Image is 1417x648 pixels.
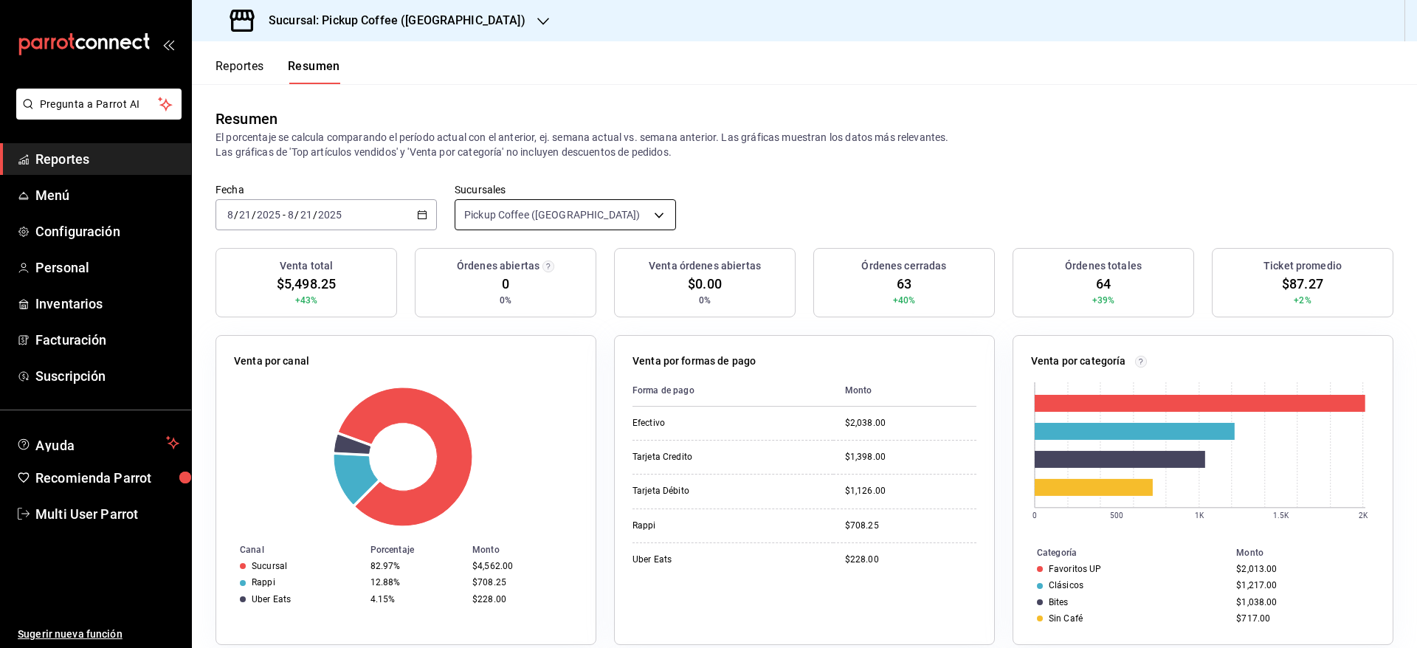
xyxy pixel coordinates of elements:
span: +43% [295,294,318,307]
input: -- [287,209,294,221]
div: $1,398.00 [845,451,976,463]
div: $717.00 [1236,613,1369,624]
div: $708.25 [845,520,976,532]
div: 4.15% [370,594,461,604]
span: +39% [1092,294,1115,307]
h3: Órdenes abiertas [457,258,539,274]
span: / [234,209,238,221]
div: $1,217.00 [1236,580,1369,590]
p: Venta por formas de pago [632,354,756,369]
p: El porcentaje se calcula comparando el período actual con el anterior, ej. semana actual vs. sema... [216,130,1393,159]
span: / [294,209,299,221]
span: 0% [500,294,511,307]
span: Recomienda Parrot [35,468,179,488]
h3: Venta órdenes abiertas [649,258,761,274]
th: Monto [466,542,596,558]
div: $1,038.00 [1236,597,1369,607]
div: 82.97% [370,561,461,571]
th: Forma de pago [632,375,833,407]
div: $228.00 [845,554,976,566]
h3: Órdenes cerradas [861,258,946,274]
div: Uber Eats [252,594,291,604]
text: 2K [1359,511,1368,520]
div: Uber Eats [632,554,780,566]
input: -- [238,209,252,221]
span: Suscripción [35,366,179,386]
span: Pickup Coffee ([GEOGRAPHIC_DATA]) [464,207,640,222]
span: Menú [35,185,179,205]
button: Reportes [216,59,264,84]
span: / [313,209,317,221]
h3: Ticket promedio [1263,258,1342,274]
span: Reportes [35,149,179,169]
div: $4,562.00 [472,561,572,571]
div: Clásicos [1049,580,1083,590]
th: Canal [216,542,365,558]
div: Sin Café [1049,613,1083,624]
div: $1,126.00 [845,485,976,497]
text: 1.5K [1273,511,1289,520]
div: Rappi [252,577,275,587]
div: 12.88% [370,577,461,587]
div: $708.25 [472,577,572,587]
span: +2% [1294,294,1311,307]
div: navigation tabs [216,59,340,84]
p: Venta por categoría [1031,354,1126,369]
input: -- [300,209,313,221]
span: Sugerir nueva función [18,627,179,642]
div: Tarjeta Débito [632,485,780,497]
text: 500 [1110,511,1123,520]
div: Sucursal [252,561,287,571]
span: 64 [1096,274,1111,294]
span: Ayuda [35,434,160,452]
div: Bites [1049,597,1069,607]
span: / [252,209,256,221]
div: Rappi [632,520,780,532]
input: ---- [256,209,281,221]
span: Inventarios [35,294,179,314]
span: Configuración [35,221,179,241]
span: $0.00 [688,274,722,294]
div: Favoritos UP [1049,564,1102,574]
span: Pregunta a Parrot AI [40,97,159,112]
text: 1K [1195,511,1204,520]
text: 0 [1032,511,1037,520]
h3: Órdenes totales [1065,258,1142,274]
div: Tarjeta Credito [632,451,780,463]
span: +40% [893,294,916,307]
button: Pregunta a Parrot AI [16,89,182,120]
span: - [283,209,286,221]
span: $5,498.25 [277,274,336,294]
input: ---- [317,209,342,221]
span: $87.27 [1282,274,1323,294]
h3: Venta total [280,258,333,274]
button: Resumen [288,59,340,84]
label: Sucursales [455,185,676,195]
label: Fecha [216,185,437,195]
div: $2,038.00 [845,417,976,430]
span: 0 [502,274,509,294]
div: Resumen [216,108,277,130]
span: 63 [897,274,911,294]
span: Personal [35,258,179,278]
div: Efectivo [632,417,780,430]
div: $2,013.00 [1236,564,1369,574]
span: Multi User Parrot [35,504,179,524]
div: $228.00 [472,594,572,604]
input: -- [227,209,234,221]
span: 0% [699,294,711,307]
th: Monto [1230,545,1393,561]
button: open_drawer_menu [162,38,174,50]
a: Pregunta a Parrot AI [10,107,182,123]
th: Categoría [1013,545,1230,561]
p: Venta por canal [234,354,309,369]
th: Porcentaje [365,542,466,558]
h3: Sucursal: Pickup Coffee ([GEOGRAPHIC_DATA]) [257,12,525,30]
th: Monto [833,375,976,407]
span: Facturación [35,330,179,350]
